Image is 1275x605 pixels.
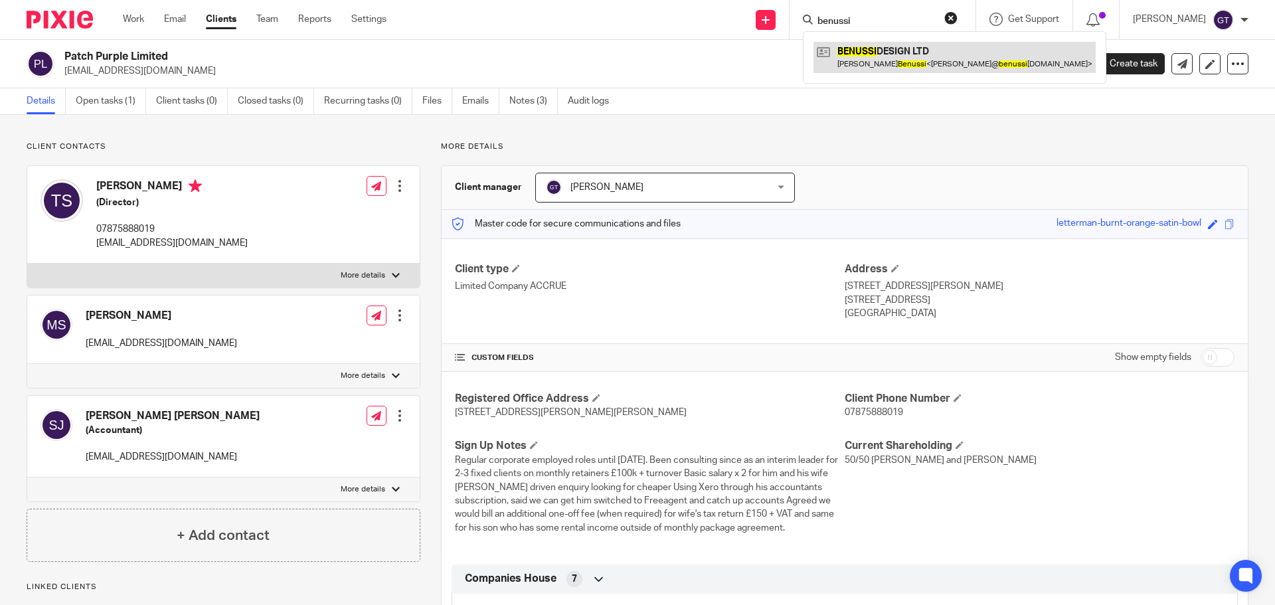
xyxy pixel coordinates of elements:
p: [STREET_ADDRESS] [845,294,1234,307]
button: Clear [944,11,958,25]
p: More details [341,371,385,381]
a: Open tasks (1) [76,88,146,114]
img: svg%3E [1213,9,1234,31]
p: [EMAIL_ADDRESS][DOMAIN_NAME] [64,64,1068,78]
img: svg%3E [27,50,54,78]
h5: (Director) [96,196,248,209]
a: Recurring tasks (0) [324,88,412,114]
a: Create task [1088,53,1165,74]
h4: Client Phone Number [845,392,1234,406]
h4: + Add contact [177,525,270,546]
h4: Registered Office Address [455,392,845,406]
span: [PERSON_NAME] [570,183,643,192]
label: Show empty fields [1115,351,1191,364]
h2: Patch Purple Limited [64,50,867,64]
h4: [PERSON_NAME] [PERSON_NAME] [86,409,260,423]
p: Linked clients [27,582,420,592]
img: svg%3E [41,179,83,222]
input: Search [816,16,936,28]
div: letterman-burnt-orange-satin-bowl [1057,216,1201,232]
p: [EMAIL_ADDRESS][DOMAIN_NAME] [96,236,248,250]
h4: Current Shareholding [845,439,1234,453]
a: Emails [462,88,499,114]
h4: [PERSON_NAME] [86,309,237,323]
a: Reports [298,13,331,26]
a: Settings [351,13,386,26]
i: Primary [189,179,202,193]
p: Client contacts [27,141,420,152]
span: 07875888019 [845,408,903,417]
h4: Address [845,262,1234,276]
p: [GEOGRAPHIC_DATA] [845,307,1234,320]
a: Notes (3) [509,88,558,114]
p: More details [341,484,385,495]
h4: Client type [455,262,845,276]
a: Work [123,13,144,26]
img: svg%3E [41,309,72,341]
p: [STREET_ADDRESS][PERSON_NAME] [845,280,1234,293]
h4: Sign Up Notes [455,439,845,453]
p: More details [441,141,1248,152]
p: 07875888019 [96,222,248,236]
h3: Client manager [455,181,522,194]
span: 7 [572,572,577,586]
h4: [PERSON_NAME] [96,179,248,196]
p: [EMAIL_ADDRESS][DOMAIN_NAME] [86,450,260,464]
span: Get Support [1008,15,1059,24]
a: Email [164,13,186,26]
span: Regular corporate employed roles until [DATE]. Been consulting since as an interim leader for 2-3... [455,456,838,533]
a: Files [422,88,452,114]
span: Companies House [465,572,556,586]
h4: CUSTOM FIELDS [455,353,845,363]
h5: (Accountant) [86,424,260,437]
a: Closed tasks (0) [238,88,314,114]
p: Master code for secure communications and files [452,217,681,230]
span: 50/50 [PERSON_NAME] and [PERSON_NAME] [845,456,1037,465]
a: Team [256,13,278,26]
img: svg%3E [546,179,562,195]
a: Audit logs [568,88,619,114]
p: [PERSON_NAME] [1133,13,1206,26]
span: [STREET_ADDRESS][PERSON_NAME][PERSON_NAME] [455,408,687,417]
p: [EMAIL_ADDRESS][DOMAIN_NAME] [86,337,237,350]
p: Limited Company ACCRUE [455,280,845,293]
a: Clients [206,13,236,26]
img: Pixie [27,11,93,29]
a: Client tasks (0) [156,88,228,114]
p: More details [341,270,385,281]
img: svg%3E [41,409,72,441]
a: Details [27,88,66,114]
